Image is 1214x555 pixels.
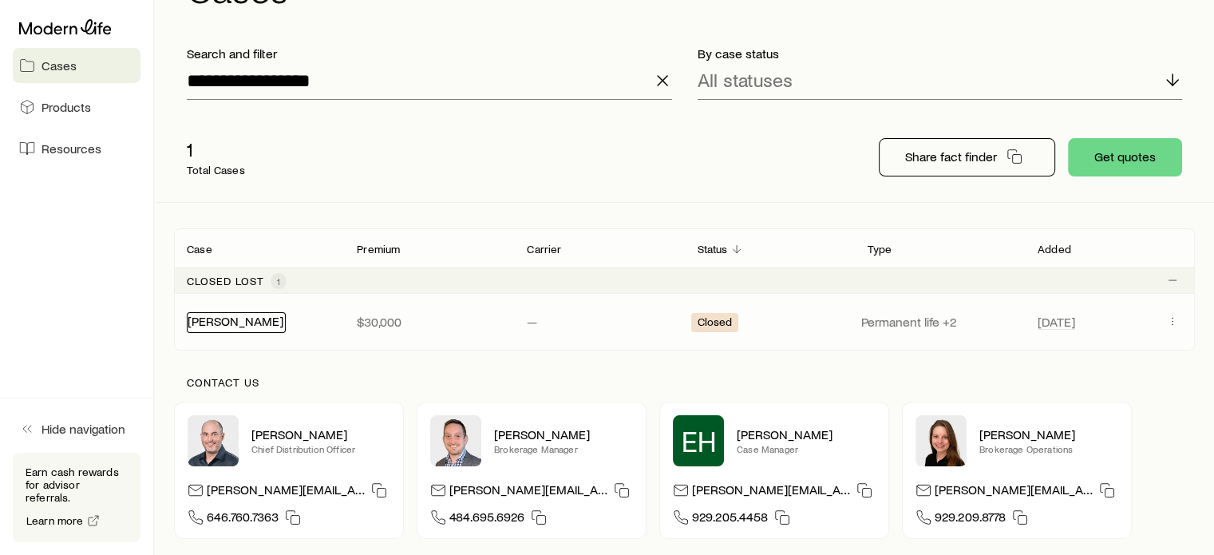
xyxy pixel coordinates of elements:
p: Search and filter [187,46,672,61]
span: [DATE] [1038,314,1075,330]
span: EH [682,425,716,457]
p: [PERSON_NAME][EMAIL_ADDRESS][DOMAIN_NAME] [935,482,1093,503]
p: All statuses [698,69,793,91]
p: Added [1038,243,1071,256]
span: 484.695.6926 [449,509,524,530]
p: [PERSON_NAME][EMAIL_ADDRESS][DOMAIN_NAME] [449,482,607,503]
p: Contact us [187,376,1182,389]
img: Dan Pierson [188,415,239,466]
p: Premium [357,243,400,256]
button: Share fact finder [879,138,1055,176]
p: [PERSON_NAME] [737,426,876,442]
span: Cases [42,57,77,73]
p: Type [868,243,892,256]
p: [PERSON_NAME] [979,426,1118,442]
p: Total Cases [187,164,245,176]
p: Status [698,243,728,256]
div: Earn cash rewards for advisor referrals.Learn more [13,453,140,542]
p: Brokerage Operations [979,442,1118,455]
p: Closed lost [187,275,264,287]
p: Chief Distribution Officer [251,442,390,455]
span: 929.209.8778 [935,509,1006,530]
a: Cases [13,48,140,83]
p: By case status [698,46,1183,61]
span: Products [42,99,91,115]
p: Earn cash rewards for advisor referrals. [26,466,128,504]
span: 929.205.4458 [692,509,768,530]
div: [PERSON_NAME] [187,312,286,333]
span: 646.760.7363 [207,509,279,530]
p: Case Manager [737,442,876,455]
p: [PERSON_NAME][EMAIL_ADDRESS][DOMAIN_NAME] [692,482,850,503]
p: [PERSON_NAME][EMAIL_ADDRESS][DOMAIN_NAME] [207,482,365,503]
p: Share fact finder [905,149,997,165]
span: 1 [277,275,280,287]
img: Brandon Parry [430,415,481,466]
p: [PERSON_NAME] [494,426,633,442]
img: Ellen Wall [915,415,967,466]
span: Resources [42,141,101,157]
p: Brokerage Manager [494,442,633,455]
a: Resources [13,131,140,166]
a: Products [13,89,140,125]
p: Permanent life +2 [861,314,1018,330]
p: 1 [187,138,245,161]
p: $30,000 [357,314,501,330]
span: Hide navigation [42,421,125,437]
button: Get quotes [1068,138,1182,176]
p: — [527,314,671,330]
div: Client cases [174,228,1195,351]
span: Learn more [26,515,84,526]
p: Carrier [527,243,561,256]
p: Case [187,243,212,256]
a: [PERSON_NAME] [188,313,283,328]
button: Hide navigation [13,411,140,446]
p: [PERSON_NAME] [251,426,390,442]
span: Closed [698,315,733,332]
